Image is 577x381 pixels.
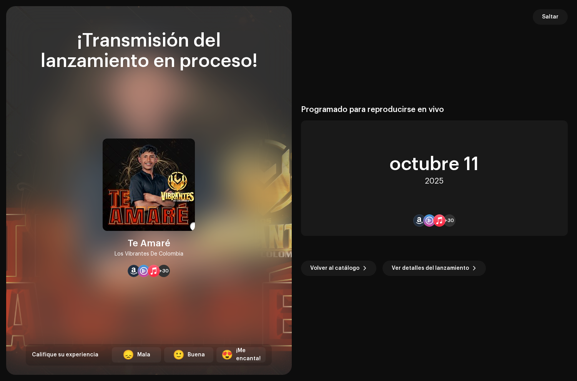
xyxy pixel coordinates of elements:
[221,350,233,359] div: 😍
[444,217,454,224] span: +30
[301,261,376,276] button: Volver al catálogo
[425,177,444,186] div: 2025
[115,249,183,259] div: Los Vibrantes De Colombia
[173,350,185,359] div: 🙂
[188,351,205,359] div: Buena
[382,261,486,276] button: Ver detalles del lanzamiento
[542,9,559,25] span: Saltar
[137,351,150,359] div: Mala
[32,352,98,358] span: Califique su experiencia
[392,261,469,276] span: Ver detalles del lanzamiento
[123,350,134,359] div: 😞
[236,347,261,363] div: ¡Me encanta!
[103,139,195,231] img: bed2581c-6a37-4885-a200-398efc1ac15d
[301,105,568,114] div: Programado para reproducirse en vivo
[159,268,169,274] span: +30
[310,261,359,276] span: Volver al catálogo
[128,237,170,249] div: Te Amaré
[389,155,479,174] div: octubre 11
[26,31,272,72] div: ¡Transmisión del lanzamiento en proceso!
[533,9,568,25] button: Saltar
